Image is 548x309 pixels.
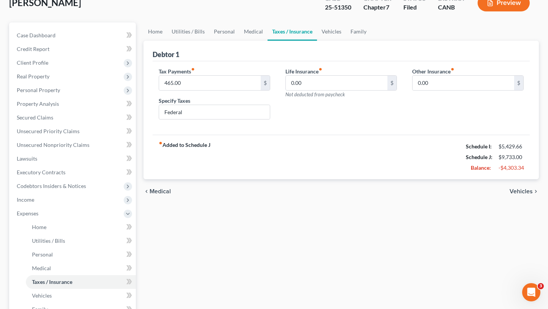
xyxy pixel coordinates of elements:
div: Chapter [363,3,391,12]
a: Secured Claims [11,111,136,124]
span: Utilities / Bills [32,237,65,244]
a: Property Analysis [11,97,136,111]
div: $ [387,76,397,90]
span: Expenses [17,210,38,217]
a: Taxes / Insurance [268,22,317,41]
div: -$4,303.34 [499,164,524,172]
span: Credit Report [17,46,49,52]
a: Home [26,220,136,234]
span: Vehicles [510,188,533,194]
a: Medical [239,22,268,41]
label: Life Insurance [285,67,322,75]
div: Filed [403,3,426,12]
i: chevron_left [143,188,150,194]
iframe: Intercom live chat [522,283,540,301]
a: Utilities / Bills [167,22,209,41]
div: $9,733.00 [499,153,524,161]
a: Case Dashboard [11,29,136,42]
span: Client Profile [17,59,48,66]
label: Other Insurance [412,67,454,75]
span: Not deducted from paycheck [285,91,345,97]
i: fiber_manual_record [451,67,454,71]
strong: Added to Schedule J [159,141,210,173]
i: fiber_manual_record [191,67,195,71]
div: 25-51350 [325,3,351,12]
span: Secured Claims [17,114,53,121]
span: Real Property [17,73,49,80]
span: Vehicles [32,292,52,299]
span: Codebtors Insiders & Notices [17,183,86,189]
a: Lawsuits [11,152,136,166]
span: Personal Property [17,87,60,93]
strong: Balance: [471,164,491,171]
div: $ [261,76,270,90]
a: Medical [26,261,136,275]
span: 3 [538,283,544,289]
label: Specify Taxes [159,97,190,105]
a: Utilities / Bills [26,234,136,248]
button: Vehicles chevron_right [510,188,539,194]
a: Home [143,22,167,41]
a: Taxes / Insurance [26,275,136,289]
div: $5,429.66 [499,143,524,150]
a: Personal [209,22,239,41]
a: Credit Report [11,42,136,56]
a: Unsecured Priority Claims [11,124,136,138]
strong: Schedule J: [466,154,492,160]
span: Executory Contracts [17,169,65,175]
label: Tax Payments [159,67,195,75]
span: Personal [32,251,53,258]
button: chevron_left Medical [143,188,171,194]
span: Home [32,224,46,230]
div: Debtor 1 [153,50,179,59]
span: Unsecured Nonpriority Claims [17,142,89,148]
a: Unsecured Nonpriority Claims [11,138,136,152]
span: Unsecured Priority Claims [17,128,80,134]
span: 7 [386,3,389,11]
input: -- [159,76,261,90]
span: Medical [150,188,171,194]
input: -- [286,76,387,90]
a: Vehicles [317,22,346,41]
div: CANB [438,3,465,12]
i: fiber_manual_record [159,141,162,145]
div: $ [514,76,523,90]
i: fiber_manual_record [319,67,322,71]
span: Taxes / Insurance [32,279,72,285]
input: -- [413,76,514,90]
span: Income [17,196,34,203]
strong: Schedule I: [466,143,492,150]
span: Medical [32,265,51,271]
span: Lawsuits [17,155,37,162]
a: Vehicles [26,289,136,303]
a: Family [346,22,371,41]
a: Personal [26,248,136,261]
span: Case Dashboard [17,32,56,38]
a: Executory Contracts [11,166,136,179]
input: Specify... [159,105,270,119]
span: Property Analysis [17,100,59,107]
i: chevron_right [533,188,539,194]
